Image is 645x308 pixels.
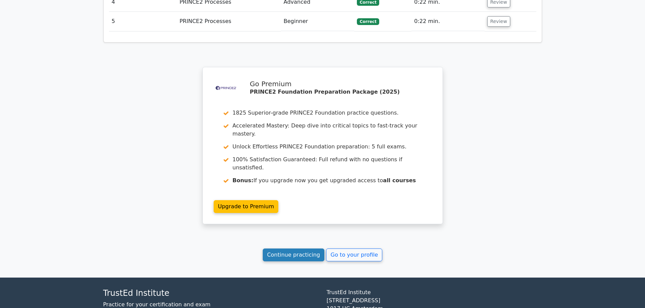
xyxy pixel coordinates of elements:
[214,200,279,213] a: Upgrade to Premium
[263,248,325,261] a: Continue practicing
[103,301,211,308] a: Practice for your certification and exam
[411,12,484,31] td: 0:22 min.
[326,248,382,261] a: Go to your profile
[109,12,177,31] td: 5
[357,18,379,25] span: Correct
[103,288,319,298] h4: TrustEd Institute
[281,12,354,31] td: Beginner
[487,16,510,27] button: Review
[177,12,281,31] td: PRINCE2 Processes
